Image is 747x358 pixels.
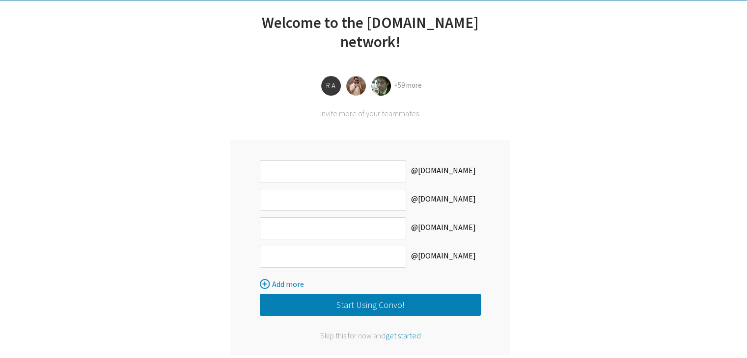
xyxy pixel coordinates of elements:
img: Junaid Ali [346,76,366,96]
label: @[DOMAIN_NAME] [406,189,481,211]
label: @[DOMAIN_NAME] [406,160,481,182]
label: @[DOMAIN_NAME] [406,217,481,239]
div: Invite more of your teammates. [230,108,510,118]
button: Start Using Convo! [260,294,481,316]
div: Welcome to the [DOMAIN_NAME] network! [230,13,510,63]
span: get started [386,331,421,340]
img: Sattar Chaudhry [371,76,391,96]
div: Skip this for now and [260,331,481,340]
span: Add more [272,279,304,289]
label: @[DOMAIN_NAME] [406,246,481,268]
a: +59 more [394,80,422,90]
div: R A [321,76,341,96]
